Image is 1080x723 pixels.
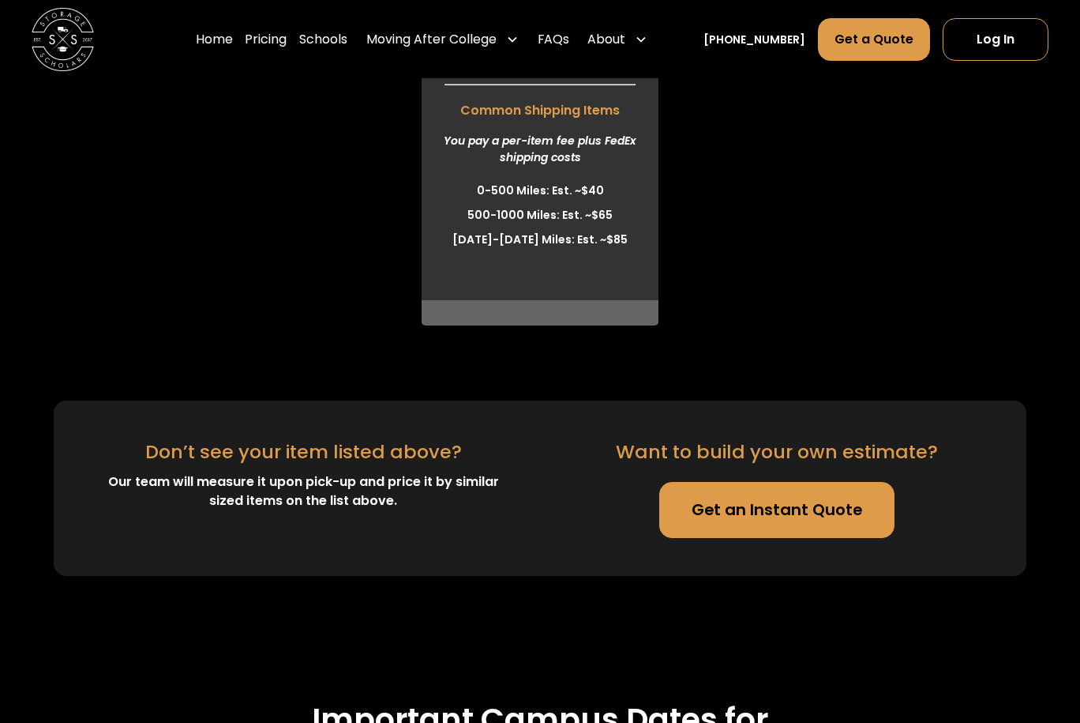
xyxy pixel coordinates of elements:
[818,18,930,60] a: Get a Quote
[659,482,894,538] a: Get an Instant Quote
[299,17,347,61] a: Schools
[422,120,658,179] div: You pay a per-item fee plus FedEx shipping costs
[245,17,287,61] a: Pricing
[422,203,658,228] li: 500-1000 Miles: Est. ~$65
[366,30,497,49] div: Moving After College
[703,31,805,47] a: [PHONE_NUMBER]
[943,18,1049,60] a: Log In
[145,438,462,466] div: Don’t see your item listed above?
[581,17,654,61] div: About
[538,17,569,61] a: FAQs
[360,17,525,61] div: Moving After College
[32,8,94,70] img: Storage Scholars main logo
[422,93,658,120] span: Common Shipping Items
[196,17,233,61] a: Home
[422,228,658,252] li: [DATE]-[DATE] Miles: Est. ~$85
[587,30,625,49] div: About
[616,438,938,466] div: Want to build your own estimate?
[422,179,658,203] li: 0-500 Miles: Est. ~$40
[92,473,515,510] div: Our team will measure it upon pick-up and price it by similar sized items on the list above.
